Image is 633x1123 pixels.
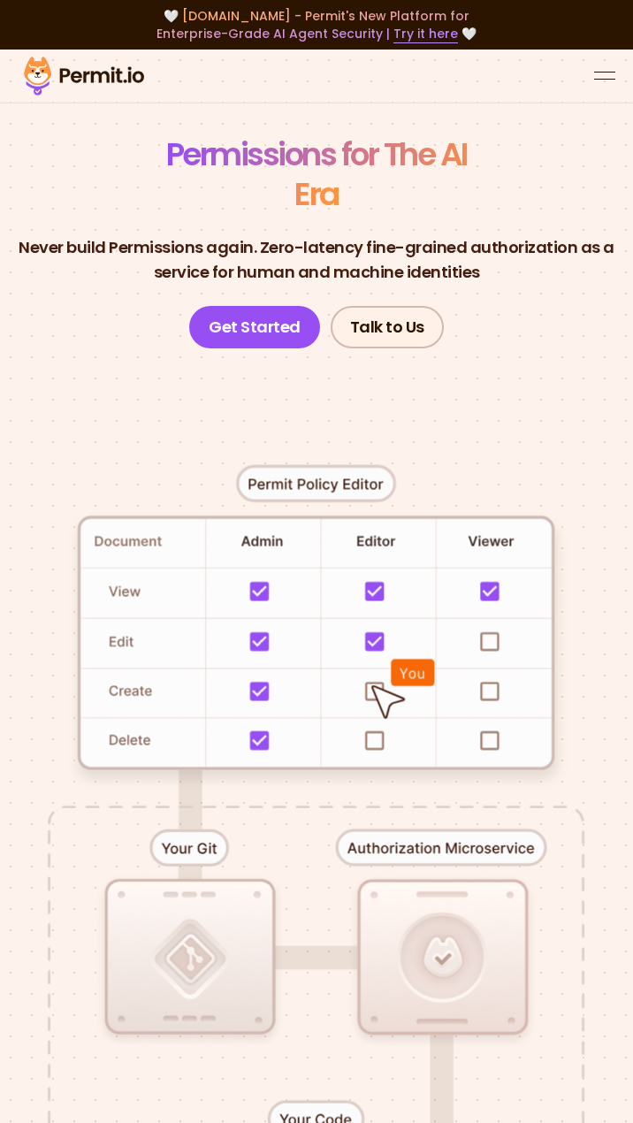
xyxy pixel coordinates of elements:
[331,306,444,348] a: Talk to Us
[393,25,458,43] a: Try it here
[14,235,619,285] p: Never build Permissions again. Zero-latency fine-grained authorization as a service for human and...
[594,65,615,87] button: open menu
[18,7,615,42] div: 🤍 🤍
[18,53,150,99] img: Permit logo
[156,7,469,42] span: [DOMAIN_NAME] - Permit's New Platform for Enterprise-Grade AI Agent Security |
[189,306,320,348] a: Get Started
[166,132,468,217] span: Permissions for The AI Era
